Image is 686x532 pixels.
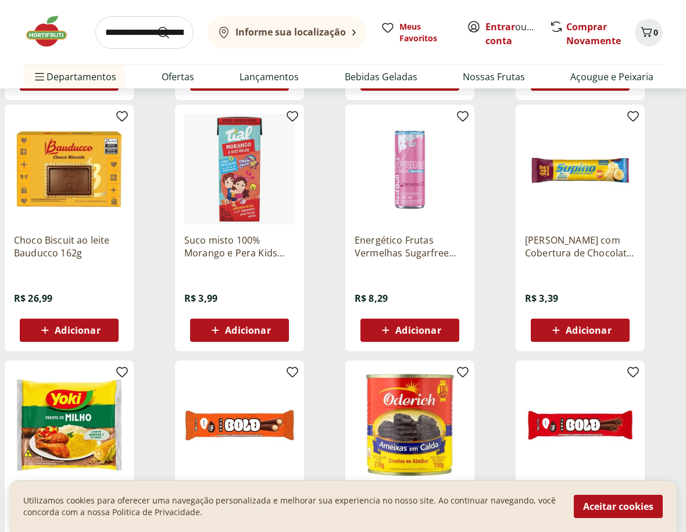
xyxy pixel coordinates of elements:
span: 0 [653,27,658,38]
a: Choco Biscuit ao leite Bauducco 162g [14,234,124,259]
a: Criar conta [485,20,549,47]
a: Ofertas [162,70,194,84]
a: Entrar [485,20,515,33]
a: [PERSON_NAME] com Cobertura de Chocolate Branco Sem Adição de Açúcar 24g [525,234,635,259]
img: Supino Banana com Cobertura de Chocolate Branco Sem Adição de Açúcar 24g [525,114,635,224]
a: Meus Favoritos [381,21,453,44]
a: Açougue e Peixaria [570,70,653,84]
img: Hortifruti [23,14,81,49]
button: Adicionar [531,319,630,342]
button: Submit Search [156,26,184,40]
span: R$ 26,99 [14,292,52,305]
span: R$ 8,29 [355,292,388,305]
span: R$ 3,99 [184,292,217,305]
span: R$ 3,39 [525,292,558,305]
img: BARRA TUBE AVELA BOLD 40G [525,370,635,480]
img: BARRA TUBE PACOCA BOLD 40G [184,370,295,480]
a: Energético Frutas Vermelhas Sugarfree Red Bull 250ml [355,234,465,259]
span: ou [485,20,537,48]
button: Carrinho [635,19,663,47]
a: Suco misto 100% Morango e Pera Kids Tial 200ml [184,234,295,259]
a: Bebidas Geladas [345,70,417,84]
button: Adicionar [190,319,289,342]
button: Informe sua localização [208,16,367,49]
span: Adicionar [55,326,100,335]
img: Choco Biscuit ao leite Bauducco 162g [14,114,124,224]
button: Menu [33,63,47,91]
button: Aceitar cookies [574,495,663,518]
img: Suco misto 100% Morango e Pera Kids Tial 200ml [184,114,295,224]
span: Adicionar [566,326,611,335]
button: Adicionar [360,319,459,342]
a: Nossas Frutas [463,70,525,84]
a: Lançamentos [240,70,299,84]
span: Meus Favoritos [399,21,453,44]
button: Adicionar [20,319,119,342]
b: Informe sua localização [235,26,346,38]
img: Farofa de Milho Temperada Yoki pacote 400g [14,370,124,480]
span: Adicionar [225,326,270,335]
img: Energético Frutas Vermelhas Sugarfree Red Bull 250ml [355,114,465,224]
img: Ameixa em calda Oderich 150g [355,370,465,480]
input: search [95,16,194,49]
a: Comprar Novamente [566,20,621,47]
span: Departamentos [33,63,116,91]
p: Utilizamos cookies para oferecer uma navegação personalizada e melhorar sua experiencia no nosso ... [23,495,560,518]
span: Adicionar [395,326,441,335]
